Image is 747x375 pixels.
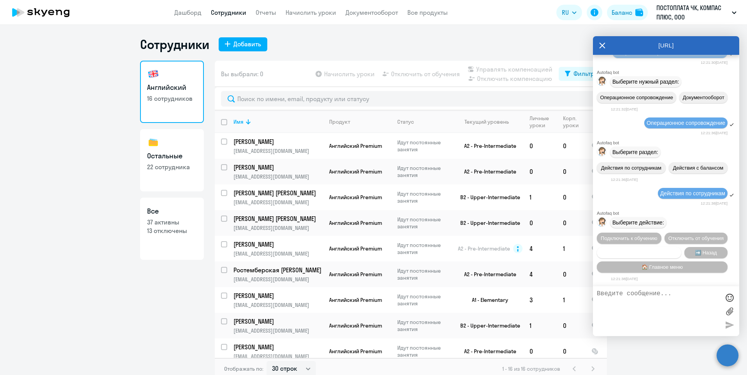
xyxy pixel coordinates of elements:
span: Английский Premium [329,142,382,149]
a: Английский16 сотрудников [140,61,204,123]
a: [PERSON_NAME] [PERSON_NAME] [233,189,323,197]
span: Действия по сотрудникам [660,190,725,196]
h3: Английский [147,82,197,93]
div: Autofaq bot [597,70,739,75]
td: 3 [523,287,557,313]
span: Операционное сопровождение [600,95,673,100]
span: Английский Premium [329,348,382,355]
button: ➡️ Назад [684,247,728,258]
p: [PERSON_NAME] [PERSON_NAME] [233,214,321,223]
span: Сотруднику нужна помощь [607,250,670,256]
p: Идут постоянные занятия [397,319,451,333]
span: Выберите нужный раздел: [612,79,679,85]
time: 12:21:38[DATE] [701,201,728,205]
h3: Все [147,206,197,216]
p: Идут постоянные занятия [397,216,451,230]
img: others [147,136,160,149]
td: 1 [557,236,585,261]
td: A2 - Pre-Intermediate [451,338,523,364]
td: 0 [557,159,585,184]
p: Ростемберская [PERSON_NAME] [233,266,321,274]
div: Статус [397,118,451,125]
span: Английский Premium [329,271,382,278]
td: 0 [557,133,585,159]
time: 12:21:32[DATE] [611,107,638,111]
span: Операционное сопровождение [647,120,725,126]
p: [PERSON_NAME] [PERSON_NAME] [233,189,321,197]
img: bot avatar [597,217,607,229]
span: Английский Premium [329,168,382,175]
a: Сотрудники [211,9,246,16]
p: Идут постоянные занятия [397,165,451,179]
time: 12:21:36[DATE] [701,131,728,135]
label: Лимит 10 файлов [724,305,735,317]
a: Балансbalance [607,5,648,20]
span: Английский Premium [329,219,382,226]
div: Баланс [612,8,632,17]
a: Дашборд [174,9,202,16]
span: Английский Premium [329,322,382,329]
div: Autofaq bot [597,211,739,216]
span: Английский Premium [329,296,382,303]
span: Документооборот [683,95,724,100]
a: Все37 активны13 отключены [140,198,204,260]
span: Действия с балансом [673,165,723,171]
h3: Остальные [147,151,197,161]
div: Текущий уровень [457,118,523,125]
span: Действия по сотрудникам [601,165,661,171]
p: [PERSON_NAME] [233,163,321,172]
p: [EMAIL_ADDRESS][DOMAIN_NAME] [233,276,323,283]
a: [PERSON_NAME] [PERSON_NAME] [233,214,323,223]
button: Подключить к обучению [597,233,661,244]
div: Продукт [329,118,350,125]
td: A1 - Elementary [451,287,523,313]
p: [EMAIL_ADDRESS][DOMAIN_NAME] [233,147,323,154]
a: [PERSON_NAME] [233,317,323,326]
button: Действия с балансом [669,162,728,173]
span: 🏠 Главное меню [642,264,683,270]
span: RU [562,8,569,17]
p: [EMAIL_ADDRESS][DOMAIN_NAME] [233,250,323,257]
button: Сотруднику нужна помощь [597,247,681,258]
button: Добавить [219,37,267,51]
p: 16 сотрудников [147,94,197,103]
div: Личные уроки [530,115,556,129]
p: Идут постоянные занятия [397,139,451,153]
h1: Сотрудники [140,37,209,52]
p: [EMAIL_ADDRESS][DOMAIN_NAME] [233,173,323,180]
td: 0 [523,338,557,364]
p: Идут постоянные занятия [397,267,451,281]
div: Имя [233,118,244,125]
button: ПОСТОПЛАТА ЧК, КОМПАС ПЛЮС, ООО [652,3,740,22]
td: 0 [523,159,557,184]
p: ПОСТОПЛАТА ЧК, КОМПАС ПЛЮС, ООО [656,3,729,22]
span: A2 - Pre-Intermediate [458,245,510,252]
span: 1 - 16 из 16 сотрудников [502,365,560,372]
td: 0 [523,210,557,236]
input: Поиск по имени, email, продукту или статусу [221,91,601,107]
div: Autofaq bot [597,140,739,145]
p: [PERSON_NAME] [233,317,321,326]
time: 12:21:38[DATE] [611,277,638,281]
a: [PERSON_NAME] [233,137,323,146]
td: 1 [523,184,557,210]
time: 12:21:30[DATE] [701,60,728,65]
p: 22 сотрудника [147,163,197,171]
div: Статус [397,118,414,125]
p: [EMAIL_ADDRESS][DOMAIN_NAME] [233,301,323,308]
div: Корп. уроки [563,115,585,129]
p: [PERSON_NAME] [233,291,321,300]
button: Операционное сопровождение [597,92,676,103]
a: [PERSON_NAME] [233,240,323,249]
a: Все продукты [407,9,448,16]
a: [PERSON_NAME] [233,343,323,351]
span: Отключить от обучения [668,235,724,241]
a: Начислить уроки [286,9,336,16]
img: bot avatar [597,147,607,158]
button: RU [556,5,582,20]
div: Фильтр [573,69,594,78]
div: Продукт [329,118,391,125]
div: Корп. уроки [563,115,580,129]
td: 4 [523,261,557,287]
p: [EMAIL_ADDRESS][DOMAIN_NAME] [233,224,323,231]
